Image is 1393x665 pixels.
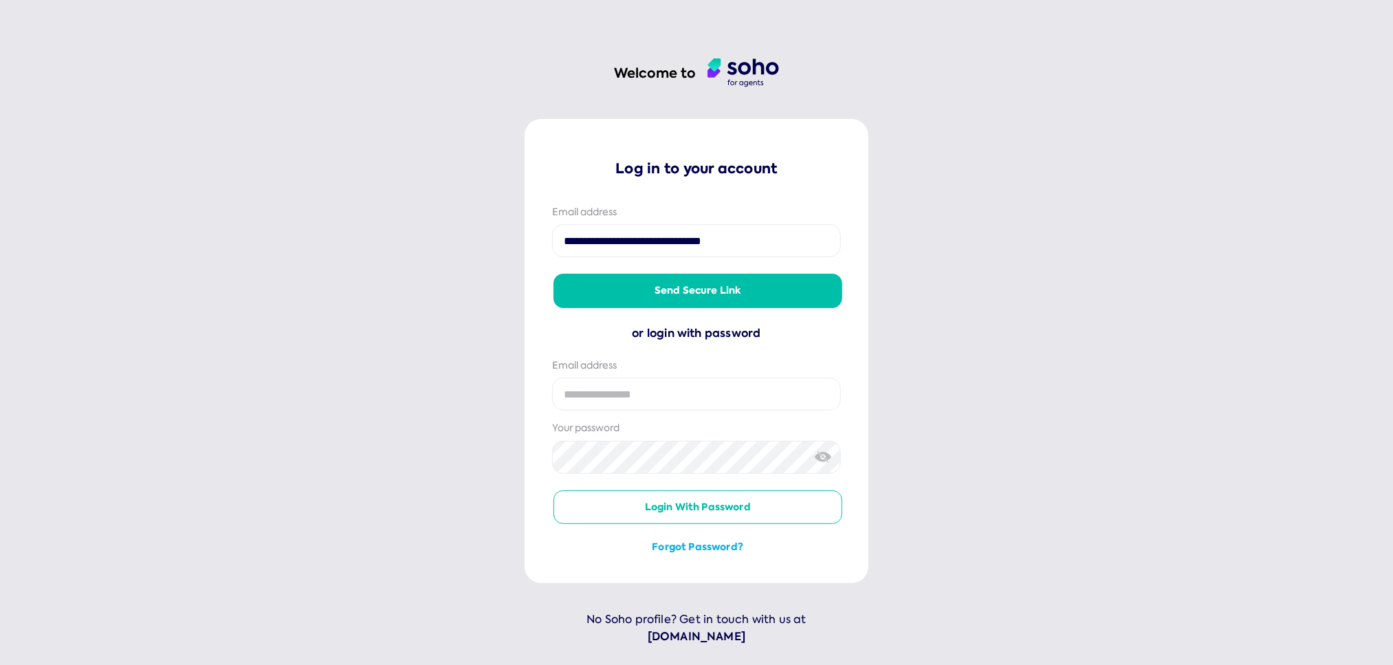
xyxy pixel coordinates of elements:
img: eye-crossed.svg [815,450,832,464]
a: [DOMAIN_NAME] [525,628,868,646]
p: No Soho profile? Get in touch with us at [525,611,868,646]
p: Log in to your account [552,159,841,178]
button: Login with password [553,490,842,525]
button: Forgot password? [553,541,842,554]
div: Email address [552,206,841,219]
img: agent logo [708,58,779,87]
div: Your password [552,422,841,435]
h1: Welcome to [615,64,696,83]
button: Send secure link [553,274,842,308]
div: or login with password [552,325,841,342]
div: Email address [552,359,841,373]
